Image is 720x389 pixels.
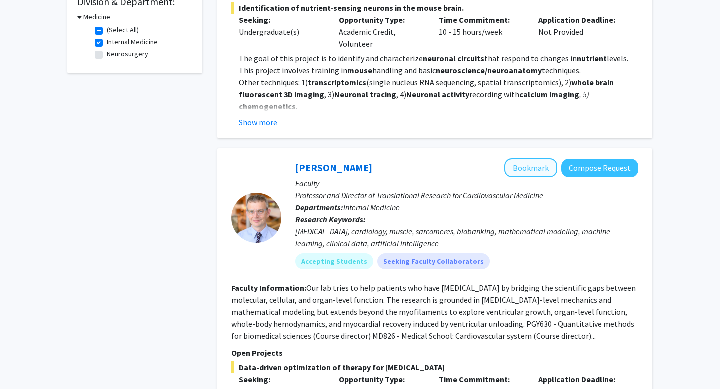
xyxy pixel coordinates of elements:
[295,189,638,201] p: Professor and Director of Translational Research for Cardiovascular Medicine
[308,77,366,87] strong: transcriptomics
[231,2,638,14] span: Identification of nutrient-sensing neurons in the mouse brain.
[295,214,366,224] b: Research Keywords:
[519,89,579,99] strong: calcium imaging
[431,14,531,50] div: 10 - 15 hours/week
[107,49,148,59] label: Neurosurgery
[231,283,636,341] fg-read-more: Our lab tries to help patients who have [MEDICAL_DATA] by bridging the scientific gaps between mo...
[239,116,277,128] button: Show more
[239,14,324,26] p: Seeking:
[339,373,424,385] p: Opportunity Type:
[579,89,589,99] em: , 5)
[538,14,623,26] p: Application Deadline:
[343,202,400,212] span: Internal Medicine
[538,373,623,385] p: Application Deadline:
[295,225,638,249] div: [MEDICAL_DATA], cardiology, muscle, sarcomeres, biobanking, mathematical modeling, machine learni...
[347,65,372,75] strong: mouse
[107,25,139,35] label: (Select All)
[295,161,372,174] a: [PERSON_NAME]
[436,65,542,75] strong: neuroscience/neuroanatomy
[531,14,631,50] div: Not Provided
[339,14,424,26] p: Opportunity Type:
[406,89,469,99] strong: Neuronal activity
[231,347,638,359] p: Open Projects
[423,53,484,63] strong: neuronal circuits
[439,373,524,385] p: Time Commitment:
[231,283,306,293] b: Faculty Information:
[239,101,296,111] strong: chemogenetics
[239,76,638,112] p: Other techniques: 1) (single nucleus RNA sequencing, spatial transcriptomics), 2) , 3) , 4) recor...
[504,158,557,177] button: Add Kenneth Campbell to Bookmarks
[7,344,42,381] iframe: Chat
[239,373,324,385] p: Seeking:
[239,52,638,76] p: The goal of this project is to identify and characterize that respond to changes in levels. This ...
[334,89,396,99] strong: Neuronal tracing
[295,177,638,189] p: Faculty
[331,14,431,50] div: Academic Credit, Volunteer
[239,26,324,38] div: Undergraduate(s)
[561,159,638,177] button: Compose Request to Kenneth Campbell
[107,37,158,47] label: Internal Medicine
[83,12,110,22] h3: Medicine
[295,202,343,212] b: Departments:
[295,253,373,269] mat-chip: Accepting Students
[577,53,607,63] strong: nutrient
[439,14,524,26] p: Time Commitment:
[231,361,638,373] span: Data-driven optimization of therapy for [MEDICAL_DATA]
[377,253,490,269] mat-chip: Seeking Faculty Collaborators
